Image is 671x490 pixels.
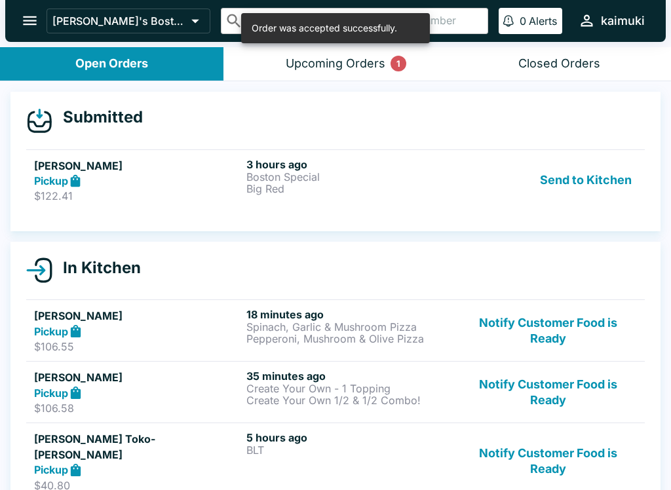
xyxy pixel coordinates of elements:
[26,361,645,423] a: [PERSON_NAME]Pickup$106.5835 minutes agoCreate Your Own - 1 ToppingCreate Your Own 1/2 & 1/2 Comb...
[246,383,453,394] p: Create Your Own - 1 Topping
[246,321,453,333] p: Spinach, Garlic & Mushroom Pizza
[13,4,47,37] button: open drawer
[246,183,453,195] p: Big Red
[34,308,241,324] h5: [PERSON_NAME]
[520,14,526,28] p: 0
[34,369,241,385] h5: [PERSON_NAME]
[34,463,68,476] strong: Pickup
[26,299,645,361] a: [PERSON_NAME]Pickup$106.5518 minutes agoSpinach, Garlic & Mushroom PizzaPepperoni, Mushroom & Oli...
[52,258,141,278] h4: In Kitchen
[246,158,453,171] h6: 3 hours ago
[34,325,68,338] strong: Pickup
[459,369,637,415] button: Notify Customer Food is Ready
[601,13,645,29] div: kaimuki
[52,107,143,127] h4: Submitted
[34,340,241,353] p: $106.55
[34,402,241,415] p: $106.58
[246,431,453,444] h6: 5 hours ago
[34,386,68,400] strong: Pickup
[246,171,453,183] p: Boston Special
[396,57,400,70] p: 1
[459,308,637,353] button: Notify Customer Food is Ready
[529,14,557,28] p: Alerts
[518,56,600,71] div: Closed Orders
[535,158,637,203] button: Send to Kitchen
[286,56,385,71] div: Upcoming Orders
[34,189,241,202] p: $122.41
[26,149,645,211] a: [PERSON_NAME]Pickup$122.413 hours agoBoston SpecialBig RedSend to Kitchen
[34,174,68,187] strong: Pickup
[34,158,241,174] h5: [PERSON_NAME]
[75,56,148,71] div: Open Orders
[246,394,453,406] p: Create Your Own 1/2 & 1/2 Combo!
[47,9,210,33] button: [PERSON_NAME]'s Boston Pizza
[246,369,453,383] h6: 35 minutes ago
[573,7,650,35] button: kaimuki
[252,17,397,39] div: Order was accepted successfully.
[52,14,186,28] p: [PERSON_NAME]'s Boston Pizza
[34,431,241,462] h5: [PERSON_NAME] Toko-[PERSON_NAME]
[246,308,453,321] h6: 18 minutes ago
[246,333,453,345] p: Pepperoni, Mushroom & Olive Pizza
[246,444,453,456] p: BLT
